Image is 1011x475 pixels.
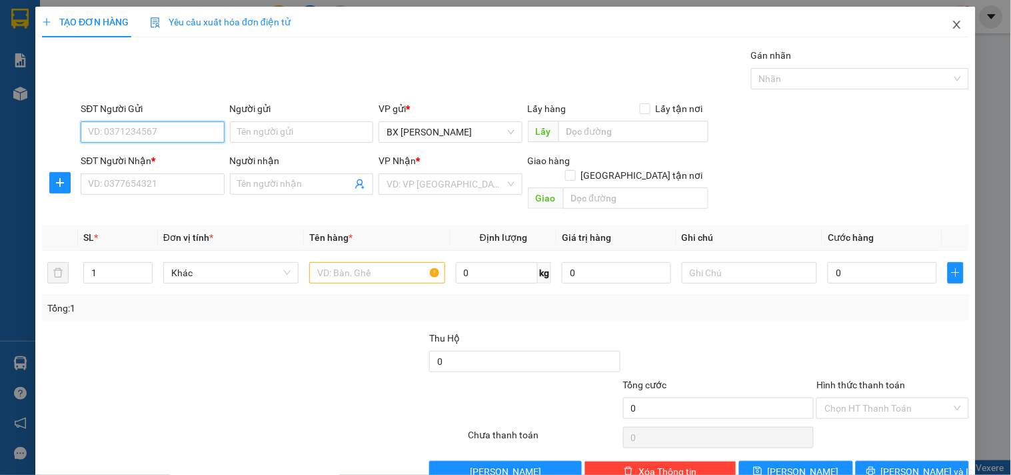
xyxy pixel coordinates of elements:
[309,262,445,284] input: VD: Bàn, Ghế
[230,101,373,116] div: Người gửi
[650,101,708,116] span: Lấy tận nơi
[538,262,551,284] span: kg
[558,121,708,142] input: Dọc đường
[49,172,71,193] button: plus
[42,17,129,27] span: TẠO ĐƠN HÀNG
[171,263,291,283] span: Khác
[828,232,874,243] span: Cước hàng
[230,153,373,168] div: Người nhận
[81,101,224,116] div: SĐT Người Gửi
[429,333,460,344] span: Thu Hộ
[150,17,291,27] span: Yêu cầu xuất hóa đơn điện tử
[948,268,963,278] span: plus
[952,19,962,30] span: close
[379,155,416,166] span: VP Nhận
[576,168,708,183] span: [GEOGRAPHIC_DATA] tận nơi
[562,232,611,243] span: Giá trị hàng
[379,101,522,116] div: VP gửi
[480,232,527,243] span: Định lượng
[47,301,391,316] div: Tổng: 1
[528,187,563,209] span: Giao
[42,17,51,27] span: plus
[47,262,69,284] button: delete
[562,262,671,284] input: 0
[467,428,621,451] div: Chưa thanh toán
[387,122,514,142] span: BX Phạm Văn Đồng
[816,380,905,390] label: Hình thức thanh toán
[948,262,964,284] button: plus
[528,103,566,114] span: Lấy hàng
[163,232,213,243] span: Đơn vị tính
[309,232,353,243] span: Tên hàng
[528,121,558,142] span: Lấy
[938,7,976,44] button: Close
[150,17,161,28] img: icon
[676,225,822,251] th: Ghi chú
[623,380,667,390] span: Tổng cước
[83,232,94,243] span: SL
[682,262,817,284] input: Ghi Chú
[751,50,792,61] label: Gán nhãn
[81,153,224,168] div: SĐT Người Nhận
[563,187,708,209] input: Dọc đường
[355,179,365,189] span: user-add
[528,155,570,166] span: Giao hàng
[50,177,70,188] span: plus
